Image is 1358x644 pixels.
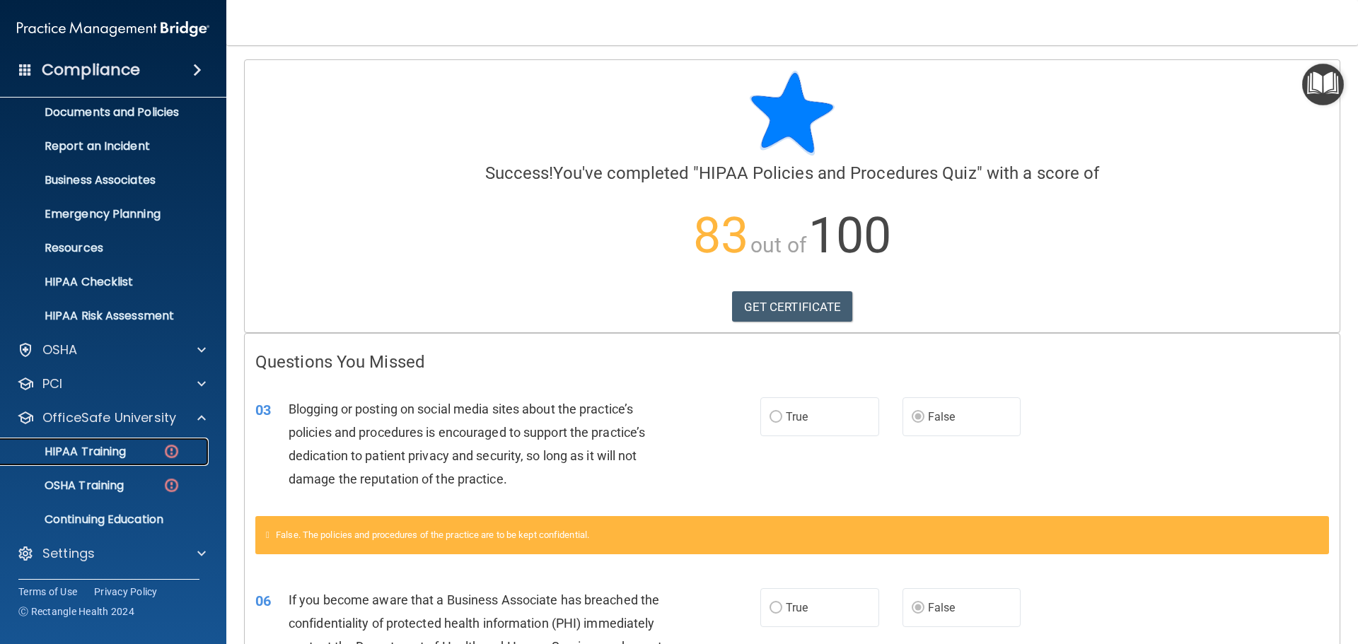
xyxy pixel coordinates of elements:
[786,410,808,423] span: True
[912,412,924,423] input: False
[17,409,206,426] a: OfficeSafe University
[42,341,78,358] p: OSHA
[17,15,209,43] img: PMB logo
[42,409,176,426] p: OfficeSafe University
[750,233,806,257] span: out of
[163,476,180,494] img: danger-circle.6113f641.png
[732,291,853,322] a: GET CERTIFICATE
[928,601,956,614] span: False
[9,207,202,221] p: Emergency Planning
[17,341,206,358] a: OSHA
[808,206,891,264] span: 100
[18,604,134,619] span: Ⓒ Rectangle Health 2024
[255,592,271,609] span: 06
[17,375,206,392] a: PCI
[699,163,976,183] span: HIPAA Policies and Procedures Quiz
[42,60,140,80] h4: Compliance
[9,139,202,153] p: Report an Incident
[928,410,956,423] span: False
[255,353,1329,371] h4: Questions You Missed
[289,402,645,487] span: Blogging or posting on social media sites about the practice’s policies and procedures is encoura...
[786,601,808,614] span: True
[770,412,782,423] input: True
[770,603,782,614] input: True
[9,105,202,119] p: Documents and Policies
[18,585,77,599] a: Terms of Use
[9,173,202,187] p: Business Associates
[42,375,62,392] p: PCI
[9,309,202,323] p: HIPAA Risk Assessment
[693,206,748,264] span: 83
[9,513,202,527] p: Continuing Education
[9,445,126,459] p: HIPAA Training
[255,402,271,418] span: 03
[255,164,1329,182] h4: You've completed " " with a score of
[9,479,124,493] p: OSHA Training
[912,603,924,614] input: False
[1302,64,1344,105] button: Open Resource Center
[9,241,202,255] p: Resources
[17,545,206,562] a: Settings
[163,443,180,460] img: danger-circle.6113f641.png
[750,71,835,156] img: blue-star-rounded.9d042014.png
[42,545,95,562] p: Settings
[9,275,202,289] p: HIPAA Checklist
[94,585,158,599] a: Privacy Policy
[485,163,554,183] span: Success!
[276,529,589,540] span: False. The policies and procedures of the practice are to be kept confidential.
